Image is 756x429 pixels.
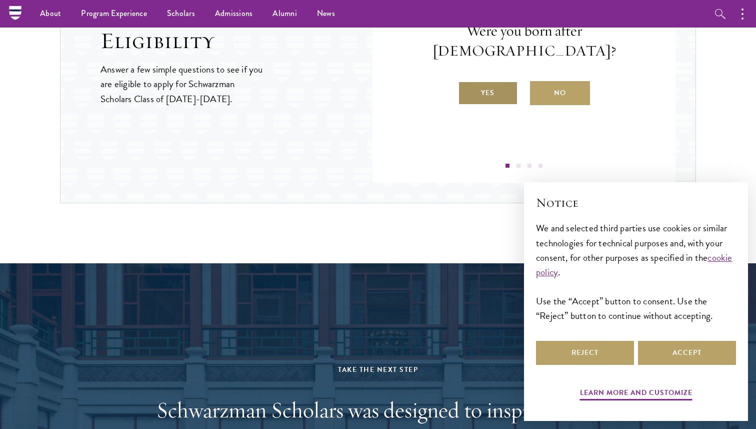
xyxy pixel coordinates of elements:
a: cookie policy [536,250,732,279]
button: Learn more and customize [580,386,692,402]
div: We and selected third parties use cookies or similar technologies for technical purposes and, wit... [536,221,736,322]
p: Were you born after [DEMOGRAPHIC_DATA]? [402,21,645,61]
label: No [530,81,590,105]
label: Yes [458,81,518,105]
div: Take the Next Step [145,363,610,376]
h2: Notice [536,194,736,211]
p: Answer a few simple questions to see if you are eligible to apply for Schwarzman Scholars Class o... [100,62,264,106]
button: Reject [536,341,634,365]
button: Accept [638,341,736,365]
